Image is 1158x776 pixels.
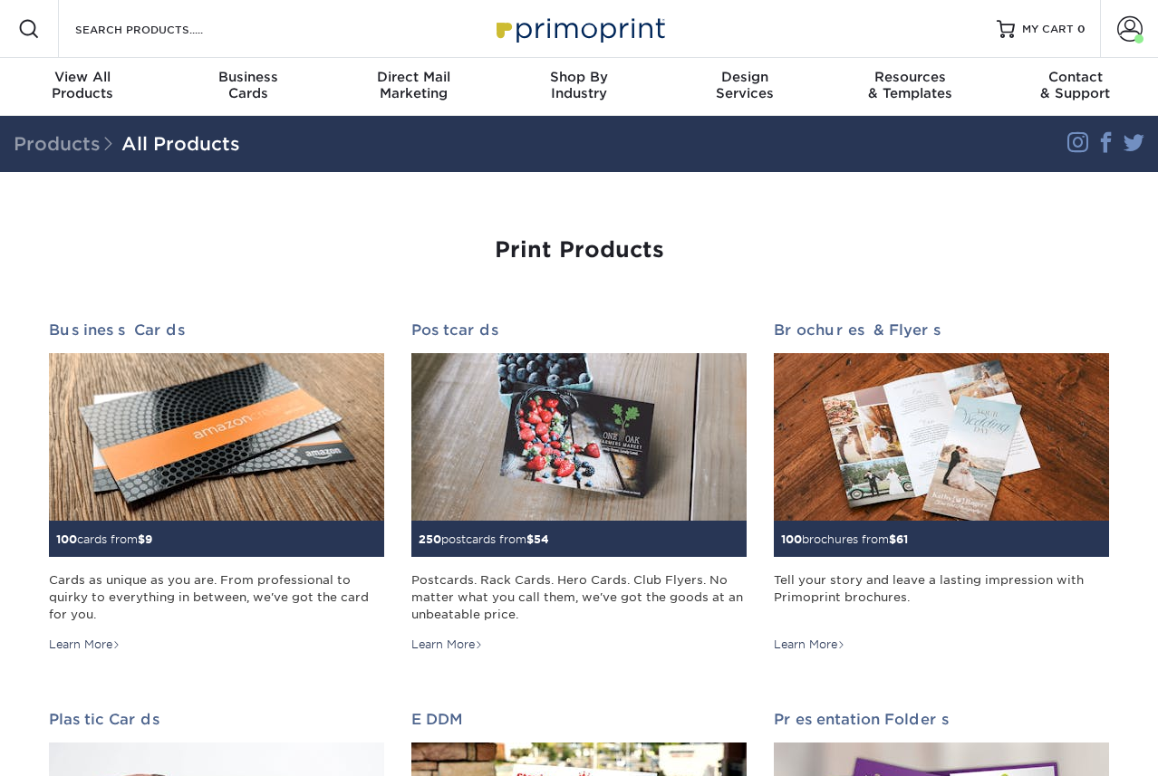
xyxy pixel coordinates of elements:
h1: Print Products [49,237,1109,263]
input: SEARCH PRODUCTS..... [73,18,250,40]
div: Tell your story and leave a lasting impression with Primoprint brochures. [774,571,1109,624]
a: Postcards 250postcards from$54 Postcards. Rack Cards. Hero Cards. Club Flyers. No matter what you... [411,321,747,653]
span: 100 [781,532,802,546]
a: Contact& Support [992,58,1158,116]
a: Brochures & Flyers 100brochures from$61 Tell your story and leave a lasting impression with Primo... [774,321,1109,653]
span: Products [14,133,121,155]
img: Primoprint [488,9,670,48]
span: $ [138,532,145,546]
span: 250 [419,532,441,546]
div: & Templates [827,69,993,101]
img: Business Cards [49,353,384,521]
span: 100 [56,532,77,546]
div: Learn More [774,637,845,653]
a: Resources& Templates [827,58,993,116]
span: Design [661,69,827,85]
h2: Business Cards [49,321,384,339]
span: 0 [1077,23,1086,35]
div: Services [661,69,827,101]
span: Shop By [497,69,662,85]
span: Resources [827,69,993,85]
span: MY CART [1022,22,1074,37]
div: Postcards. Rack Cards. Hero Cards. Club Flyers. No matter what you call them, we've got the goods... [411,571,747,624]
small: brochures from [781,532,908,546]
h2: Presentation Folders [774,711,1109,728]
a: Shop ByIndustry [497,58,662,116]
div: & Support [992,69,1158,101]
a: Business Cards 100cards from$9 Cards as unique as you are. From professional to quirky to everyth... [49,321,384,653]
h2: Postcards [411,321,747,339]
h2: EDDM [411,711,747,728]
img: Brochures & Flyers [774,353,1109,521]
a: DesignServices [661,58,827,116]
h2: Brochures & Flyers [774,321,1109,339]
h2: Plastic Cards [49,711,384,728]
small: cards from [56,532,152,546]
span: 61 [896,532,908,546]
a: Direct MailMarketing [331,58,497,116]
img: Postcards [411,353,747,521]
div: Cards as unique as you are. From professional to quirky to everything in between, we've got the c... [49,571,384,624]
div: Marketing [331,69,497,101]
div: Industry [497,69,662,101]
span: 54 [534,532,549,546]
a: BusinessCards [166,58,332,116]
div: Learn More [411,637,483,653]
span: $ [526,532,534,546]
a: All Products [121,133,240,155]
small: postcards from [419,532,549,546]
span: $ [889,532,896,546]
div: Cards [166,69,332,101]
span: 9 [145,532,152,546]
div: Learn More [49,637,121,653]
span: Contact [992,69,1158,85]
span: Direct Mail [331,69,497,85]
span: Business [166,69,332,85]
